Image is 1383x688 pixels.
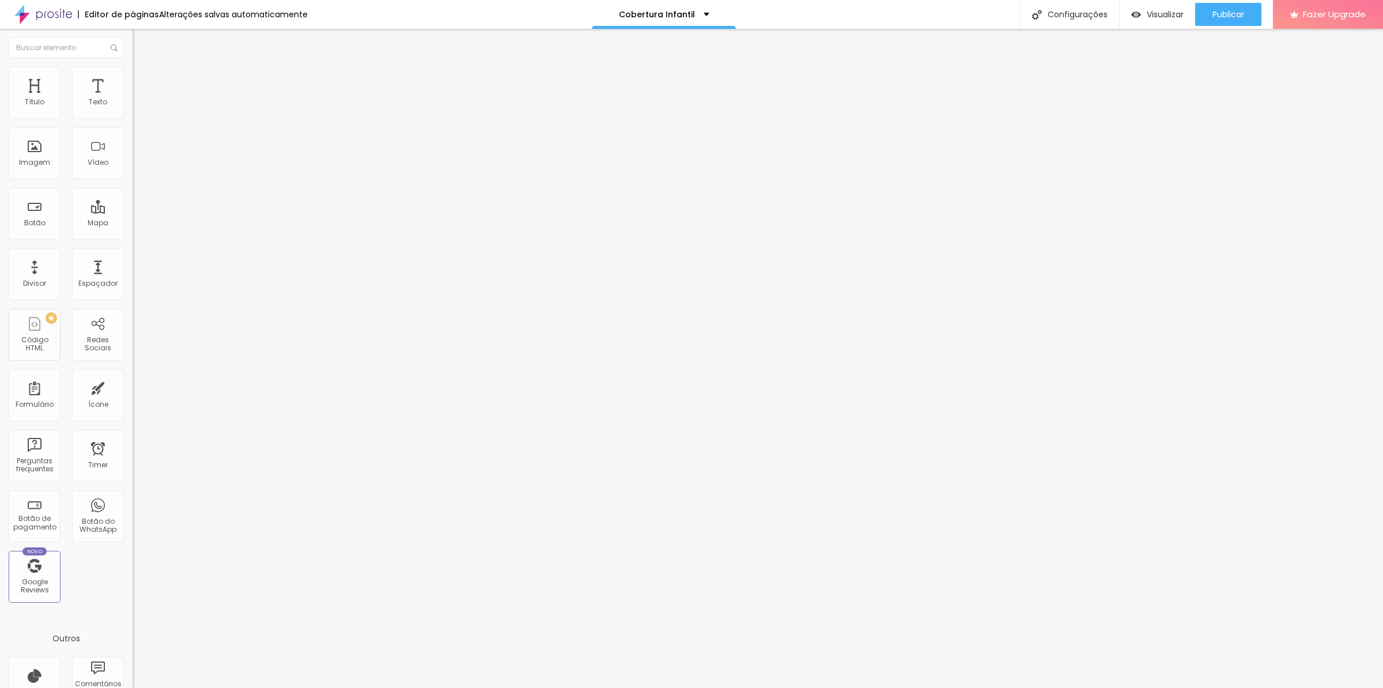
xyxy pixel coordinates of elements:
div: Botão do WhatsApp [75,517,120,534]
div: Google Reviews [12,578,57,595]
img: Icone [111,44,118,51]
div: Imagem [19,158,50,167]
div: Editor de páginas [78,10,159,18]
div: Vídeo [88,158,108,167]
div: Redes Sociais [75,336,120,353]
div: Novo [22,547,47,555]
div: Botão de pagamento [12,515,57,531]
img: view-1.svg [1131,10,1141,20]
img: Icone [1032,10,1042,20]
div: Título [25,98,44,106]
div: Mapa [88,219,108,227]
div: Texto [89,98,107,106]
div: Espaçador [78,279,118,288]
div: Timer [88,461,108,469]
div: Formulário [16,400,54,409]
div: Divisor [23,279,46,288]
iframe: Editor [133,29,1383,688]
button: Publicar [1195,3,1261,26]
div: Ícone [88,400,108,409]
button: Visualizar [1120,3,1195,26]
div: Código HTML [12,336,57,353]
div: Alterações salvas automaticamente [159,10,308,18]
input: Buscar elemento [9,37,124,58]
span: Publicar [1212,10,1244,19]
span: Visualizar [1147,10,1184,19]
div: Botão [24,219,46,227]
div: Perguntas frequentes [12,457,57,474]
p: Cobertura Infantil [619,10,695,18]
span: Fazer Upgrade [1303,9,1366,19]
